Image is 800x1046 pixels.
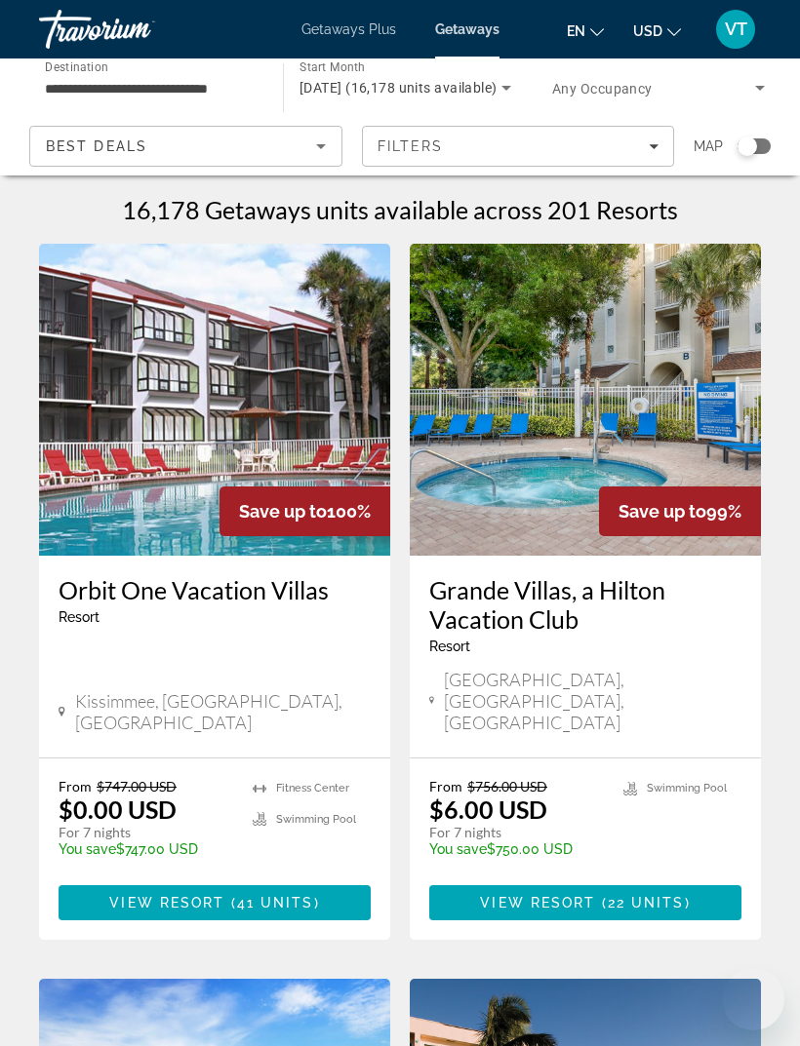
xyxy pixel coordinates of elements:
p: $0.00 USD [59,794,177,824]
span: From [429,778,462,794]
span: [GEOGRAPHIC_DATA], [GEOGRAPHIC_DATA], [GEOGRAPHIC_DATA] [444,669,741,733]
button: View Resort(41 units) [59,885,371,920]
span: Swimming Pool [276,813,356,826]
span: Save up to [239,501,327,522]
a: Getaways [435,21,500,37]
p: For 7 nights [429,824,604,841]
a: Grande Villas, a Hilton Vacation Club [429,575,741,634]
span: Resort [429,639,470,654]
span: [DATE] (16,178 units available) [300,80,498,96]
span: 41 units [237,895,314,910]
p: $750.00 USD [429,841,604,857]
button: Change currency [633,17,681,45]
a: Getaways Plus [301,21,396,37]
span: ( ) [224,895,319,910]
span: Best Deals [46,138,147,154]
button: View Resort(22 units) [429,885,741,920]
p: For 7 nights [59,824,233,841]
p: $747.00 USD [59,841,233,857]
span: $756.00 USD [467,778,547,794]
mat-select: Sort by [46,135,326,158]
span: en [567,23,585,39]
span: From [59,778,92,794]
a: Travorium [39,4,234,55]
span: Any Occupancy [552,81,653,97]
span: $747.00 USD [97,778,177,794]
p: $6.00 USD [429,794,547,824]
span: Map [694,133,723,160]
button: User Menu [710,9,761,50]
button: Change language [567,17,604,45]
span: Destination [45,59,108,73]
a: Orbit One Vacation Villas [59,575,371,604]
span: View Resort [109,895,224,910]
span: VT [725,19,747,39]
img: Grande Villas, a Hilton Vacation Club [410,244,761,556]
span: You save [59,841,116,857]
div: 100% [220,486,390,536]
span: Swimming Pool [647,782,727,794]
span: Start Month [300,60,365,74]
input: Select destination [45,77,258,100]
span: You save [429,841,487,857]
span: Save up to [619,501,706,522]
span: Fitness Center [276,782,349,794]
span: View Resort [480,895,595,910]
iframe: Button to launch messaging window [722,968,784,1030]
span: Resort [59,609,100,625]
span: USD [633,23,662,39]
h1: 16,178 Getaways units available across 201 Resorts [122,195,678,224]
span: ( ) [595,895,690,910]
span: 22 units [608,895,685,910]
span: Filters [378,138,444,154]
button: Filters [362,126,675,167]
div: 99% [599,486,761,536]
span: Kissimmee, [GEOGRAPHIC_DATA], [GEOGRAPHIC_DATA] [75,690,371,733]
img: Orbit One Vacation Villas [39,244,390,556]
